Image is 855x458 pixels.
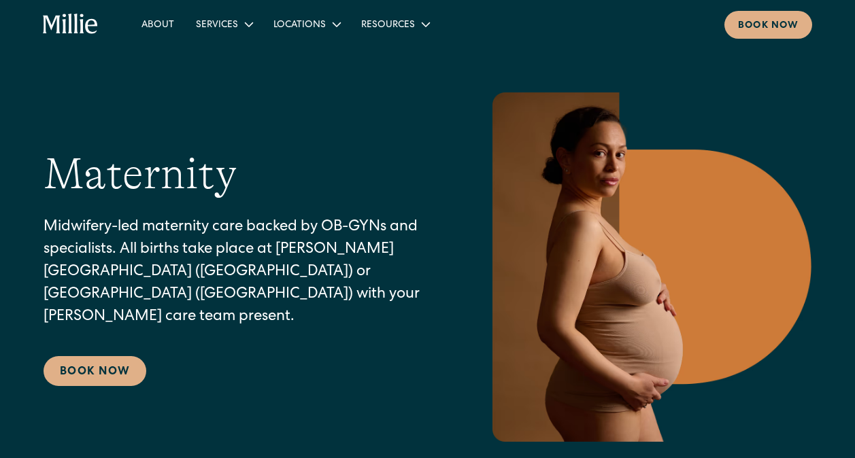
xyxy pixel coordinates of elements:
div: Locations [273,18,326,33]
div: Resources [350,13,439,35]
a: home [43,14,98,35]
div: Services [196,18,238,33]
div: Resources [361,18,415,33]
h1: Maternity [44,148,237,200]
a: Book now [724,11,812,39]
img: Pregnant woman in neutral underwear holding her belly, standing in profile against a warm-toned g... [485,92,811,442]
a: About [131,13,185,35]
div: Locations [263,13,350,35]
p: Midwifery-led maternity care backed by OB-GYNs and specialists. All births take place at [PERSON_... [44,217,431,329]
div: Book now [738,19,799,33]
a: Book Now [44,356,146,386]
div: Services [185,13,263,35]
